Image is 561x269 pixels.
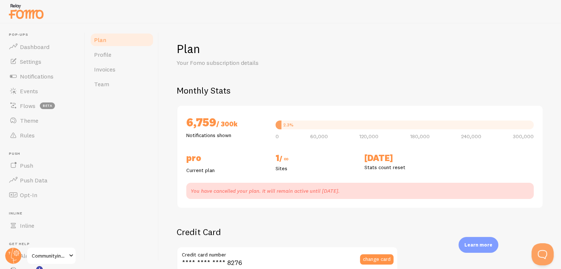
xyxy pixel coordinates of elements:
span: Settings [20,58,41,65]
h2: Credit Card [177,226,398,238]
p: Your Fomo subscription details [177,59,354,67]
span: Dashboard [20,43,49,50]
span: Get Help [9,242,80,247]
iframe: To enrich screen reader interactions, please activate Accessibility in Grammarly extension settings [531,243,554,265]
a: Flows beta [4,98,80,113]
span: 120,000 [359,134,378,139]
h2: Monthly Stats [177,85,543,96]
span: Profile [94,51,111,58]
span: Plan [94,36,106,43]
span: Invoices [94,66,115,73]
span: Pop-ups [9,32,80,37]
p: Notifications shown [186,132,267,139]
span: Push [20,162,33,169]
a: Rules [4,128,80,143]
span: 180,000 [410,134,429,139]
div: 2.3% [283,123,294,127]
span: Push Data [20,177,48,184]
span: Rules [20,132,35,139]
span: 0 [276,134,279,139]
h2: PRO [186,152,267,164]
span: Notifications [20,73,53,80]
span: Flows [20,102,35,109]
div: Learn more [458,237,498,253]
p: Current plan [186,167,267,174]
span: Events [20,87,38,95]
h1: Plan [177,41,543,56]
span: / ∞ [279,154,289,163]
p: Learn more [464,241,492,248]
img: fomo-relay-logo-orange.svg [8,2,45,21]
span: beta [40,102,55,109]
span: Theme [20,117,38,124]
span: Inline [9,211,80,216]
span: change card [363,256,391,262]
span: 60,000 [310,134,328,139]
a: Invoices [90,62,154,77]
a: Inline [4,218,80,233]
a: Communityinfluencer [27,247,76,265]
p: Stats count reset [364,164,445,171]
a: Theme [4,113,80,128]
a: Settings [4,54,80,69]
span: Communityinfluencer [32,251,67,260]
span: 300,000 [513,134,534,139]
span: Inline [20,222,34,229]
button: change card [360,254,394,265]
a: Push [4,158,80,173]
span: / 300k [216,120,238,128]
h2: 1 [276,152,356,165]
a: Notifications [4,69,80,84]
span: Team [94,80,109,88]
a: Profile [90,47,154,62]
h2: 6,759 [186,115,267,132]
a: Push Data [4,173,80,188]
p: You have cancelled your plan. It will remain active until [DATE]. [191,187,529,195]
a: Plan [90,32,154,47]
a: Team [90,77,154,91]
a: Opt-In [4,188,80,202]
span: Push [9,151,80,156]
span: 240,000 [461,134,481,139]
p: Sites [276,165,356,172]
label: Credit card number [177,247,398,259]
a: Events [4,84,80,98]
h2: [DATE] [364,152,445,164]
a: Dashboard [4,39,80,54]
span: Opt-In [20,191,37,199]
